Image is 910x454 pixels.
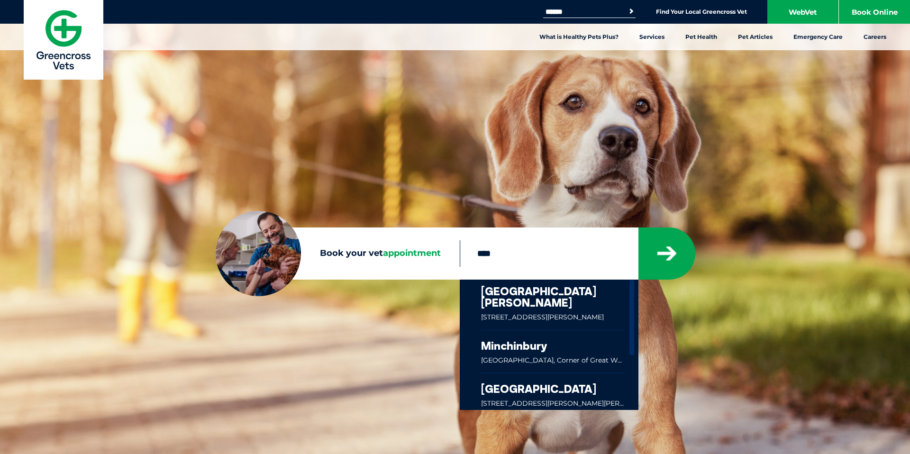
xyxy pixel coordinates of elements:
[783,24,853,50] a: Emergency Care
[529,24,629,50] a: What is Healthy Pets Plus?
[728,24,783,50] a: Pet Articles
[853,24,897,50] a: Careers
[675,24,728,50] a: Pet Health
[627,7,636,16] button: Search
[216,246,460,261] label: Book your vet
[383,248,441,258] span: appointment
[656,8,747,16] a: Find Your Local Greencross Vet
[629,24,675,50] a: Services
